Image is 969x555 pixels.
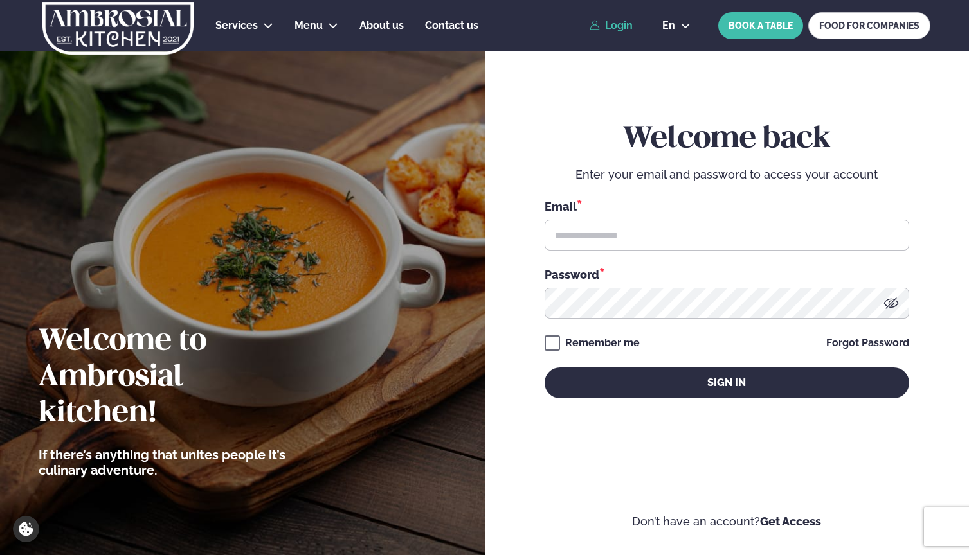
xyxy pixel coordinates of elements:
a: Contact us [425,18,478,33]
h2: Welcome back [545,121,909,157]
span: Menu [294,19,323,31]
a: Get Access [760,515,821,528]
button: en [652,21,701,31]
a: About us [359,18,404,33]
a: FOOD FOR COMPANIES [808,12,930,39]
a: Login [590,20,633,31]
p: Enter your email and password to access your account [545,167,909,182]
span: Services [215,19,258,31]
span: en [662,21,675,31]
a: Services [215,18,258,33]
div: Password [545,266,909,283]
span: Contact us [425,19,478,31]
h2: Welcome to Ambrosial kitchen! [39,324,305,432]
a: Cookie settings [13,516,39,542]
button: Sign in [545,367,909,398]
a: Menu [294,18,323,33]
span: About us [359,19,404,31]
p: If there’s anything that unites people it’s culinary adventure. [39,447,305,478]
a: Forgot Password [826,338,909,348]
button: BOOK A TABLE [718,12,803,39]
p: Don’t have an account? [523,514,931,529]
div: Email [545,198,909,215]
img: logo [41,2,195,55]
